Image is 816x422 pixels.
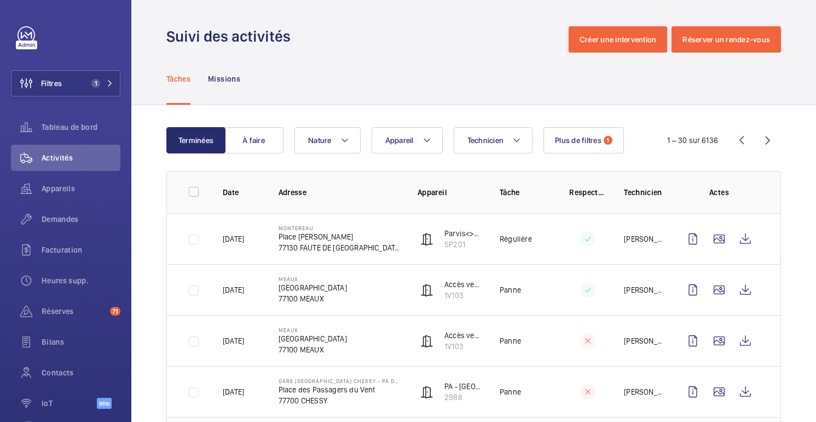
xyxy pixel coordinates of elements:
font: Bilans [42,338,64,346]
button: À faire [224,127,283,153]
font: 2988 [444,393,462,402]
font: Tableau de bord [42,123,97,132]
font: MEAUX [279,327,298,333]
font: Gare [GEOGRAPHIC_DATA] Chessy - PA DOT [279,378,402,384]
font: Régulière [500,235,532,243]
font: Nature [308,136,332,145]
font: 1 [606,136,609,144]
font: Place des Passagers du Vent [279,385,375,394]
font: 71 [112,307,118,315]
font: Panne [500,387,521,396]
font: [DATE] [223,235,244,243]
button: Technicien [454,127,533,153]
font: [PERSON_NAME] [624,387,679,396]
font: Parvis<>Accès SPP [444,229,509,238]
font: Terminées [178,136,213,145]
font: [DATE] [223,286,244,294]
button: Filtres1 [11,70,120,96]
font: Suivi des activités [166,27,291,45]
font: 1 – 30 sur 6136 [667,136,718,145]
font: Filtres [41,79,62,88]
font: Contacts [42,368,74,377]
font: [PERSON_NAME] [624,286,679,294]
font: Activités [42,153,73,162]
font: 1V103 [444,342,464,351]
font: Technicien [467,136,504,145]
font: 1V103 [444,291,464,300]
font: Tâches [166,75,190,83]
font: [DATE] [223,337,244,345]
font: Missions [208,75,240,83]
font: MEAUX [279,276,298,282]
font: Technicien [624,188,662,197]
font: 77100 MEAUX [279,345,324,354]
font: IoT [42,399,53,408]
font: Adresse [279,188,306,197]
font: Créer une intervention [580,35,657,44]
font: Demandes [42,215,79,224]
font: [GEOGRAPHIC_DATA] [279,334,347,343]
font: Accès vente (Boutique) [444,280,522,289]
font: Appareils [42,184,75,193]
font: 77100 MEAUX [279,294,324,303]
img: automatic_door.svg [420,385,433,398]
font: Appareil [418,188,447,197]
font: Panne [500,337,521,345]
font: Actes [709,188,729,197]
font: PA - [GEOGRAPHIC_DATA] milieu - 008547K-P-2-94-0-16 [444,382,632,391]
font: 77700 CHESSY [279,396,327,405]
button: Appareil [372,127,443,153]
font: Bêta [99,400,109,407]
font: [PERSON_NAME] [624,235,679,243]
img: automatic_door.svg [420,232,433,246]
font: Accès vente (Boutique) [444,331,522,340]
button: Plus de filtres1 [543,127,624,153]
font: 77130 FAUTE DE [GEOGRAPHIC_DATA] [279,243,402,252]
font: Place [PERSON_NAME] [279,232,353,241]
button: Terminées [166,127,225,153]
font: Réserves [42,307,74,316]
font: Heures supp. [42,276,89,285]
font: Plus de filtres [555,136,601,145]
font: MONTEREAU [279,225,313,231]
font: 5P201 [444,240,465,249]
font: Réserver un rendez-vous [682,35,770,44]
font: [DATE] [223,387,244,396]
img: automatic_door.svg [420,283,433,296]
font: 1 [95,79,97,87]
font: Appareil [385,136,414,145]
button: Réserver un rendez-vous [672,26,781,53]
font: Respecter le délai [569,188,632,197]
font: Facturation [42,246,83,254]
font: [GEOGRAPHIC_DATA] [279,283,347,292]
font: [PERSON_NAME] [624,337,679,345]
font: Panne [500,286,521,294]
button: Nature [294,127,361,153]
font: À faire [242,136,265,145]
button: Créer une intervention [569,26,668,53]
img: automatic_door.svg [420,334,433,347]
font: Tâche [500,188,520,197]
font: Date [223,188,239,197]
